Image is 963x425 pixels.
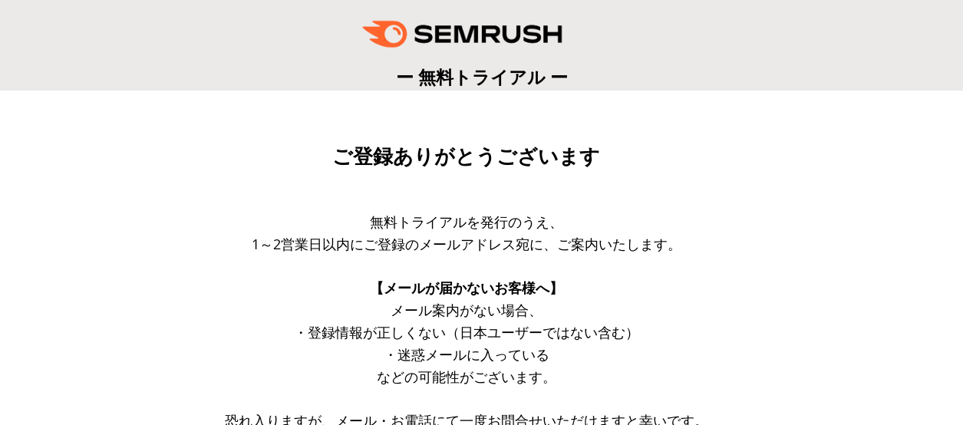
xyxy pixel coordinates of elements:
span: メール案内がない場合、 [391,301,543,319]
span: などの可能性がございます。 [377,367,556,386]
span: 1～2営業日以内にご登録のメールアドレス宛に、ご案内いたします。 [252,235,681,253]
span: ・迷惑メールに入っている [384,345,549,364]
span: ー 無料トライアル ー [396,64,568,89]
span: ・登録情報が正しくない（日本ユーザーではない含む） [294,323,639,341]
span: ご登録ありがとうございます [332,145,600,168]
span: 【メールが届かないお客様へ】 [370,278,563,297]
span: 無料トライアルを発行のうえ、 [370,212,563,231]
